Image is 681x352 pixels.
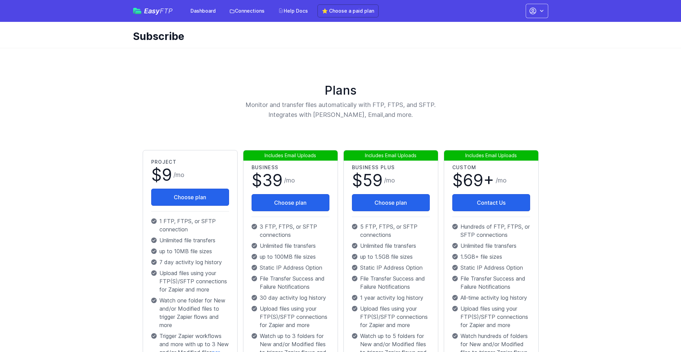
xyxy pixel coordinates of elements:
button: Choose plan [252,194,329,211]
img: easyftp_logo.png [133,8,141,14]
span: Includes Email Uploads [243,150,338,161]
span: / [384,176,395,185]
p: Upload files using your FTP(S)/SFTP connections for Zapier and more [252,304,329,329]
p: Unlimited file transfers [352,242,430,250]
p: Unlimited file transfers [252,242,329,250]
p: Static IP Address Option [352,263,430,272]
a: Connections [225,5,269,17]
p: Watch one folder for New and/or Modified files to trigger Zapier flows and more [151,296,229,329]
span: Easy [144,8,173,14]
span: / [173,170,184,180]
p: Unlimited file transfers [452,242,530,250]
span: 69+ [463,170,494,190]
button: Choose plan [151,189,229,206]
p: 1.5GB+ file sizes [452,253,530,261]
p: Hundreds of FTP, FTPS, or SFTP connections [452,222,530,239]
p: All-time activity log history [452,294,530,302]
span: $ [151,167,172,183]
button: Choose plan [352,194,430,211]
span: 9 [162,165,172,185]
p: 7 day activity log history [151,258,229,266]
p: 1 FTP, FTPS, or SFTP connection [151,217,229,233]
p: up to 10MB file sizes [151,247,229,255]
span: 59 [363,170,383,190]
span: mo [386,177,395,184]
h1: Plans [140,83,541,97]
span: mo [175,171,184,178]
p: File Transfer Success and Failure Notifications [352,274,430,291]
span: $ [352,172,383,189]
p: Upload files using your FTP(S)/SFTP connections for Zapier and more [452,304,530,329]
a: ⭐ Choose a paid plan [317,4,379,17]
p: Static IP Address Option [452,263,530,272]
span: / [284,176,295,185]
p: 30 day activity log history [252,294,329,302]
p: File Transfer Success and Failure Notifications [452,274,530,291]
p: 1 year activity log history [352,294,430,302]
h2: Project [151,159,229,165]
span: Includes Email Uploads [444,150,539,161]
a: EasyFTP [133,8,173,14]
p: 5 FTP, FTPS, or SFTP connections [352,222,430,239]
a: Contact Us [452,194,530,211]
p: up to 100MB file sizes [252,253,329,261]
p: File Transfer Success and Failure Notifications [252,274,329,291]
p: Upload files using your FTP(S)/SFTP connections for Zapier and more [352,304,430,329]
p: Unlimited file transfers [151,236,229,244]
span: / [496,176,507,185]
span: $ [452,172,494,189]
h2: Custom [452,164,530,171]
span: mo [286,177,295,184]
span: $ [252,172,283,189]
p: Static IP Address Option [252,263,329,272]
h1: Subscribe [133,30,543,42]
span: FTP [160,7,173,15]
h2: Business Plus [352,164,430,171]
span: Includes Email Uploads [343,150,438,161]
h2: Business [252,164,329,171]
p: Upload files using your FTP(S)/SFTP connections for Zapier and more [151,269,229,294]
a: Dashboard [186,5,220,17]
a: Help Docs [274,5,312,17]
p: up to 1.5GB file sizes [352,253,430,261]
p: Monitor and transfer files automatically with FTP, FTPS, and SFTP. Integrates with [PERSON_NAME],... [207,100,474,120]
span: 39 [262,170,283,190]
span: mo [498,177,507,184]
p: 3 FTP, FTPS, or SFTP connections [252,222,329,239]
